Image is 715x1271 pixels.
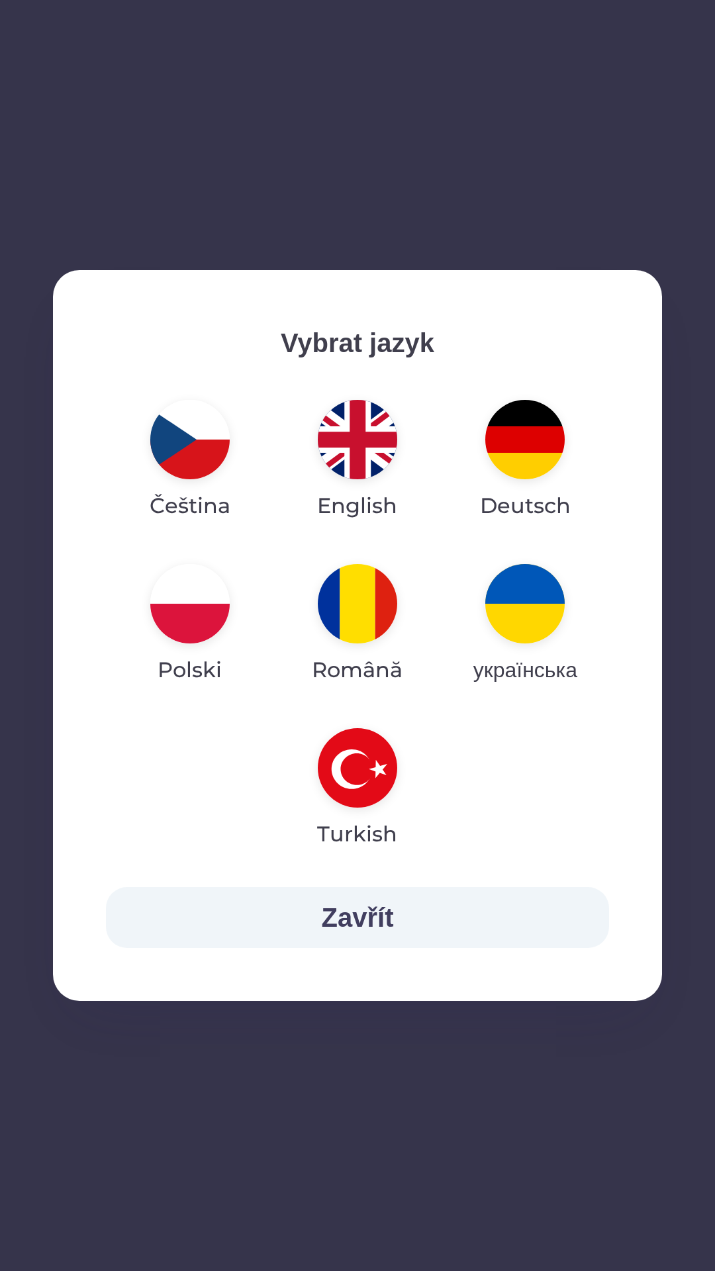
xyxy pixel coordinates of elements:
[317,490,397,522] p: English
[312,654,403,686] p: Română
[448,389,602,532] button: Deutsch
[285,389,429,532] button: English
[317,818,397,850] p: Turkish
[318,564,397,643] img: ro flag
[150,564,230,643] img: pl flag
[485,400,565,479] img: de flag
[118,389,262,532] button: Čeština
[318,728,397,808] img: tr flag
[442,553,609,696] button: українська
[150,490,230,522] p: Čeština
[106,323,609,363] p: Vybrat jazyk
[318,400,397,479] img: en flag
[473,654,577,686] p: українська
[285,718,429,861] button: Turkish
[158,654,222,686] p: Polski
[106,887,609,948] button: Zavřít
[280,553,434,696] button: Română
[150,400,230,479] img: cs flag
[119,553,262,696] button: Polski
[480,490,571,522] p: Deutsch
[485,564,565,643] img: uk flag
